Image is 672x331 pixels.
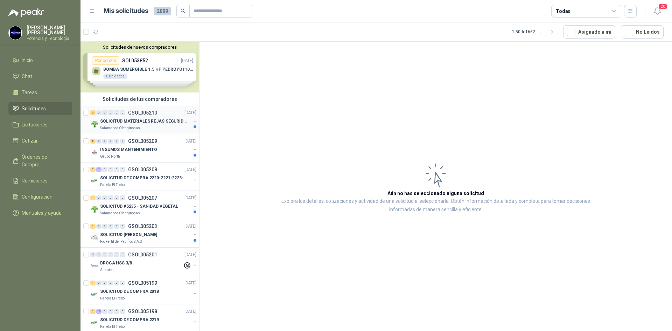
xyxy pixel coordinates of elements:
[8,86,72,99] a: Tareas
[128,167,157,172] p: GSOL005208
[108,195,113,200] div: 0
[100,203,178,210] p: SOLICITUD #5235 - SANIDAD VEGETAL
[90,110,96,115] div: 3
[108,167,113,172] div: 0
[154,7,171,15] span: 2889
[90,195,96,200] div: 1
[90,148,99,157] img: Company Logo
[100,267,113,273] p: Almatec
[269,197,602,214] p: Explora los detalles, cotizaciones y actividad de una solicitud al seleccionarla. Obtén informaci...
[128,110,157,115] p: GSOL005210
[90,224,96,229] div: 1
[8,8,44,17] img: Logo peakr
[120,252,125,257] div: 0
[90,222,198,244] a: 1 0 0 0 0 0 GSOL005203[DATE] Company LogoSOLICITUD [PERSON_NAME]Rio Fertil del Pacífico S.A.S.
[8,150,72,171] a: Órdenes de Compra
[22,209,62,217] span: Manuales y ayuda
[90,165,198,188] a: 7 2 0 0 0 0 GSOL005208[DATE] Company LogoSOLICITUD DE COMPRA 2220-2221-2223-2224Panela El Trébol
[80,42,199,92] div: Solicitudes de nuevos compradoresPor cotizarSOL053852[DATE] BOMBA SUMERGIBLE 1.5 HP PEDROYO110 VO...
[9,26,22,40] img: Company Logo
[8,206,72,220] a: Manuales y ayuda
[102,252,107,257] div: 0
[100,146,157,153] p: INSUMOS MANTENIMIENTO
[114,309,119,314] div: 0
[100,154,120,159] p: Grupo North
[100,118,187,125] p: SOLICITUD MATERIALES REJAS SEGURIDAD - OFICINA
[96,252,101,257] div: 0
[8,190,72,204] a: Configuración
[184,280,196,287] p: [DATE]
[114,281,119,285] div: 0
[96,195,101,200] div: 0
[114,110,119,115] div: 0
[96,110,101,115] div: 0
[96,309,101,314] div: 10
[22,89,37,96] span: Tareas
[22,105,46,112] span: Solicitudes
[128,195,157,200] p: GSOL005207
[120,110,125,115] div: 0
[90,233,99,242] img: Company Logo
[128,139,157,144] p: GSOL005209
[104,6,148,16] h1: Mis solicitudes
[387,189,484,197] h3: Aún no has seleccionado niguna solicitud
[22,193,52,201] span: Configuración
[22,177,48,185] span: Remisiones
[114,252,119,257] div: 0
[621,25,664,39] button: No Leídos
[102,309,107,314] div: 0
[108,224,113,229] div: 0
[27,36,72,41] p: Potencia y Tecnología
[120,167,125,172] div: 0
[114,224,119,229] div: 0
[90,167,96,172] div: 7
[120,195,125,200] div: 0
[184,195,196,201] p: [DATE]
[22,137,38,145] span: Cotizar
[102,195,107,200] div: 0
[184,308,196,315] p: [DATE]
[651,5,664,18] button: 20
[120,224,125,229] div: 0
[658,3,668,10] span: 20
[90,307,198,330] a: 1 10 0 0 0 0 GSOL005198[DATE] Company LogoSOLICITUD DE COMPRA 2219Panela El Trébol
[100,288,159,295] p: SOLICITUD DE COMPRA 2018
[184,110,196,116] p: [DATE]
[90,279,198,301] a: 1 0 0 0 0 0 GSOL005199[DATE] Company LogoSOLICITUD DE COMPRA 2018Panela El Trébol
[184,223,196,230] p: [DATE]
[27,25,72,35] p: [PERSON_NAME] [PERSON_NAME]
[102,224,107,229] div: 0
[22,121,48,129] span: Licitaciones
[100,232,157,238] p: SOLICITUD [PERSON_NAME]
[8,70,72,83] a: Chat
[8,102,72,115] a: Solicitudes
[8,54,72,67] a: Inicio
[102,281,107,285] div: 0
[8,134,72,147] a: Cotizar
[114,167,119,172] div: 0
[90,281,96,285] div: 1
[96,281,101,285] div: 0
[90,177,99,185] img: Company Logo
[108,252,113,257] div: 0
[96,167,101,172] div: 2
[184,166,196,173] p: [DATE]
[120,281,125,285] div: 0
[100,125,144,131] p: Salamanca Oleaginosas SAS
[100,182,126,188] p: Panela El Trébol
[90,139,96,144] div: 5
[90,194,198,216] a: 1 0 0 0 0 0 GSOL005207[DATE] Company LogoSOLICITUD #5235 - SANIDAD VEGETALSalamanca Oleaginosas SAS
[108,139,113,144] div: 0
[100,296,126,301] p: Panela El Trébol
[96,224,101,229] div: 0
[90,137,198,159] a: 5 0 0 0 0 0 GSOL005209[DATE] Company LogoINSUMOS MANTENIMIENTOGrupo North
[22,73,32,80] span: Chat
[184,251,196,258] p: [DATE]
[96,139,101,144] div: 0
[563,25,615,39] button: Asignado a mi
[128,281,157,285] p: GSOL005199
[90,250,198,273] a: 0 0 0 0 0 0 GSOL005201[DATE] Company LogoBROCA HSS 3/8Almatec
[22,56,33,64] span: Inicio
[128,252,157,257] p: GSOL005201
[90,262,99,270] img: Company Logo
